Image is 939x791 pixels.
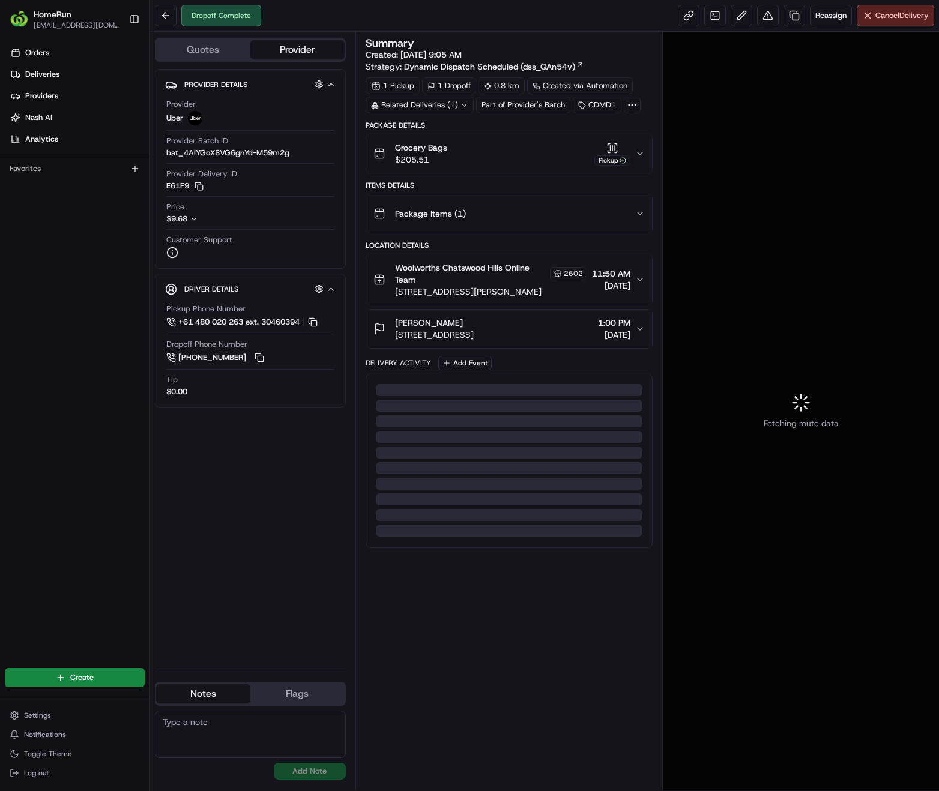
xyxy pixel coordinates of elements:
[165,279,336,299] button: Driver Details
[422,77,476,94] div: 1 Dropoff
[178,317,300,328] span: +61 480 020 263 ext. 30460394
[366,38,414,49] h3: Summary
[5,65,149,84] a: Deliveries
[166,181,204,191] button: E61F9
[5,108,149,127] a: Nash AI
[166,339,247,350] span: Dropoff Phone Number
[166,316,319,329] a: +61 480 020 263 ext. 30460394
[400,49,462,60] span: [DATE] 9:05 AM
[395,142,447,154] span: Grocery Bags
[156,40,250,59] button: Quotes
[166,202,184,212] span: Price
[166,374,178,385] span: Tip
[166,99,196,110] span: Provider
[395,317,463,329] span: [PERSON_NAME]
[24,768,49,778] span: Log out
[594,155,630,166] div: Pickup
[25,112,52,123] span: Nash AI
[25,91,58,101] span: Providers
[166,386,187,397] div: $0.00
[166,136,228,146] span: Provider Batch ID
[5,707,145,724] button: Settings
[594,142,630,166] button: Pickup
[395,154,447,166] span: $205.51
[366,194,652,233] button: Package Items (1)
[598,329,630,341] span: [DATE]
[527,77,633,94] a: Created via Automation
[875,10,929,21] span: Cancel Delivery
[5,765,145,781] button: Log out
[404,61,575,73] span: Dynamic Dispatch Scheduled (dss_QAn54v)
[366,121,653,130] div: Package Details
[34,20,119,30] button: [EMAIL_ADDRESS][DOMAIN_NAME]
[24,711,51,720] span: Settings
[764,417,839,429] span: Fetching route data
[366,241,653,250] div: Location Details
[166,148,289,158] span: bat_4AlYGoX8VG6gnYd-M59m2g
[479,77,525,94] div: 0.8 km
[5,130,149,149] a: Analytics
[5,745,145,762] button: Toggle Theme
[250,40,345,59] button: Provider
[34,8,71,20] button: HomeRun
[404,61,584,73] a: Dynamic Dispatch Scheduled (dss_QAn54v)
[810,5,852,26] button: Reassign
[166,214,272,224] button: $9.68
[5,43,149,62] a: Orders
[564,269,583,278] span: 2602
[438,356,492,370] button: Add Event
[366,77,420,94] div: 1 Pickup
[184,284,238,294] span: Driver Details
[573,97,621,113] div: CDMD1
[366,310,652,348] button: [PERSON_NAME][STREET_ADDRESS]1:00 PM[DATE]
[166,235,232,245] span: Customer Support
[395,208,466,220] span: Package Items ( 1 )
[395,329,474,341] span: [STREET_ADDRESS]
[592,280,630,292] span: [DATE]
[25,134,58,145] span: Analytics
[25,69,59,80] span: Deliveries
[395,286,587,298] span: [STREET_ADDRESS][PERSON_NAME]
[815,10,847,21] span: Reassign
[5,159,145,178] div: Favorites
[5,5,124,34] button: HomeRunHomeRun[EMAIL_ADDRESS][DOMAIN_NAME]
[166,351,266,364] a: [PHONE_NUMBER]
[166,304,246,314] span: Pickup Phone Number
[24,730,66,739] span: Notifications
[5,86,149,106] a: Providers
[395,262,548,286] span: Woolworths Chatswood Hills Online Team
[366,358,431,368] div: Delivery Activity
[178,352,246,363] span: [PHONE_NUMBER]
[70,672,94,683] span: Create
[188,111,202,125] img: uber-new-logo.jpeg
[598,317,630,329] span: 1:00 PM
[366,134,652,173] button: Grocery Bags$205.51Pickup
[166,214,187,224] span: $9.68
[5,668,145,687] button: Create
[25,47,49,58] span: Orders
[5,726,145,743] button: Notifications
[857,5,934,26] button: CancelDelivery
[366,61,584,73] div: Strategy:
[366,49,462,61] span: Created:
[250,684,345,703] button: Flags
[366,181,653,190] div: Items Details
[165,74,336,94] button: Provider Details
[10,10,29,29] img: HomeRun
[366,254,652,305] button: Woolworths Chatswood Hills Online Team2602[STREET_ADDRESS][PERSON_NAME]11:50 AM[DATE]
[184,80,247,89] span: Provider Details
[156,684,250,703] button: Notes
[592,268,630,280] span: 11:50 AM
[366,97,474,113] div: Related Deliveries (1)
[166,113,183,124] span: Uber
[24,749,72,759] span: Toggle Theme
[166,169,237,179] span: Provider Delivery ID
